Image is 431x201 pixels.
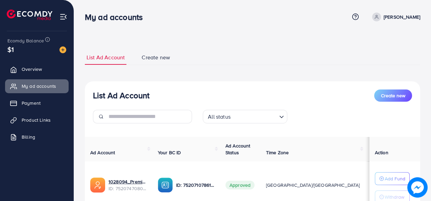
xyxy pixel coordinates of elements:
span: Ad Account [90,149,115,156]
span: $1 [7,44,14,54]
span: Create new [381,92,405,99]
p: [PERSON_NAME] [384,13,420,21]
span: Payment [22,100,41,106]
span: List Ad Account [87,54,125,61]
p: Withdraw [385,193,404,201]
p: Add Fund [385,175,405,183]
span: My ad accounts [22,83,56,89]
span: Overview [22,66,42,73]
p: ID: 7520710786193489938 [176,181,215,189]
input: Search for option [233,110,277,122]
button: Create new [374,89,412,102]
a: Overview [5,62,69,76]
span: Billing [22,134,35,140]
img: menu [59,13,67,21]
h3: My ad accounts [85,12,148,22]
a: Product Links [5,113,69,127]
span: All status [207,112,232,122]
h3: List Ad Account [93,91,149,100]
span: Ad Account Status [225,142,250,156]
span: ID: 7520747080223358977 [109,185,147,192]
span: Product Links [22,117,51,123]
img: logo [7,9,52,20]
span: [GEOGRAPHIC_DATA]/[GEOGRAPHIC_DATA] [266,182,360,188]
span: Create new [142,54,170,61]
a: [PERSON_NAME] [369,13,420,21]
span: Approved [225,181,255,189]
a: My ad accounts [5,79,69,93]
div: <span class='underline'>1028094_Premium Firdos Fabrics_1751060404003</span></br>7520747080223358977 [109,178,147,192]
button: Add Fund [375,172,410,185]
img: ic-ba-acc.ded83a64.svg [158,178,173,193]
a: 1028094_Premium Firdos Fabrics_1751060404003 [109,178,147,185]
img: image [59,46,66,53]
span: Ecomdy Balance [7,37,44,44]
img: image [407,177,428,198]
a: Billing [5,130,69,144]
a: Payment [5,96,69,110]
div: Search for option [203,110,287,123]
span: Time Zone [266,149,289,156]
span: Action [375,149,388,156]
img: ic-ads-acc.e4c84228.svg [90,178,105,193]
span: Your BC ID [158,149,181,156]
